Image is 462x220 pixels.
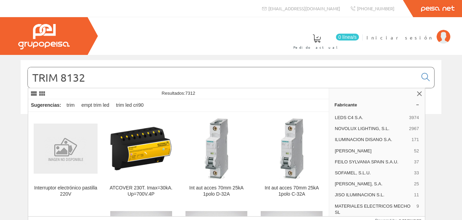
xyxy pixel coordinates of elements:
[279,118,304,180] img: Int aut acces 70mm 25kA 1polo C-32A
[254,112,329,205] a: Int aut acces 70mm 25kA 1polo C-32A Int aut acces 70mm 25kA 1polo C-32A
[184,185,248,197] div: Int aut acces 70mm 25kA 1polo D-32A
[204,118,229,180] img: Int aut acces 70mm 25kA 1polo D-32A
[367,34,433,41] span: Iniciar sesión
[329,99,425,110] a: Fabricante
[335,203,414,216] span: MATERIALES ELECTRICOS MECHO SL
[414,148,419,154] span: 52
[28,112,103,205] a: Interruptor electrónico pastilla 220V Interruptor electrónico pastilla 220V
[409,115,419,121] span: 3974
[162,91,195,96] span: Resultados:
[28,67,417,88] input: Buscar...
[18,24,70,49] img: Grupo Peisa
[109,126,173,171] img: ATCOVER 230T. Imax=30kA. Up=700V.4P
[268,5,340,11] span: [EMAIL_ADDRESS][DOMAIN_NAME]
[34,185,98,197] div: Interruptor electrónico pastilla 220V
[335,159,412,165] span: FEILO SYLVANIA SPAIN S.A.U.
[109,185,173,197] div: ATCOVER 230T. Imax=30kA. Up=700V.4P
[21,123,441,128] div: © Grupo Peisa
[34,124,98,174] img: Interruptor electrónico pastilla 220V
[335,170,412,176] span: SOFAMEL, S.L.U.
[336,34,359,40] span: 0 línea/s
[335,137,409,143] span: ILUMINACION DISANO S.A.
[414,170,419,176] span: 33
[412,137,419,143] span: 171
[113,99,146,112] div: trim led cri90
[103,112,178,205] a: ATCOVER 230T. Imax=30kA. Up=700V.4P ATCOVER 230T. Imax=30kA. Up=700V.4P
[79,99,112,112] div: empt trim led
[335,148,412,154] span: [PERSON_NAME]
[28,101,63,110] div: Sugerencias:
[185,91,195,96] span: 7312
[335,192,412,198] span: JISO ILUMINACION S.L.
[335,181,412,187] span: [PERSON_NAME], S.A.
[357,5,394,11] span: [PHONE_NUMBER]
[414,181,419,187] span: 25
[179,112,254,205] a: Int aut acces 70mm 25kA 1polo D-32A Int aut acces 70mm 25kA 1polo D-32A
[416,203,419,216] span: 9
[335,115,406,121] span: LEDS C4 S.A.
[64,99,77,112] div: trim
[293,44,340,51] span: Pedido actual
[414,192,419,198] span: 11
[335,126,406,132] span: NOVOLUX LIGHTING, S.L.
[414,159,419,165] span: 37
[409,126,419,132] span: 2967
[260,185,324,197] div: Int aut acces 70mm 25kA 1polo C-32A
[367,28,450,35] a: Iniciar sesión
